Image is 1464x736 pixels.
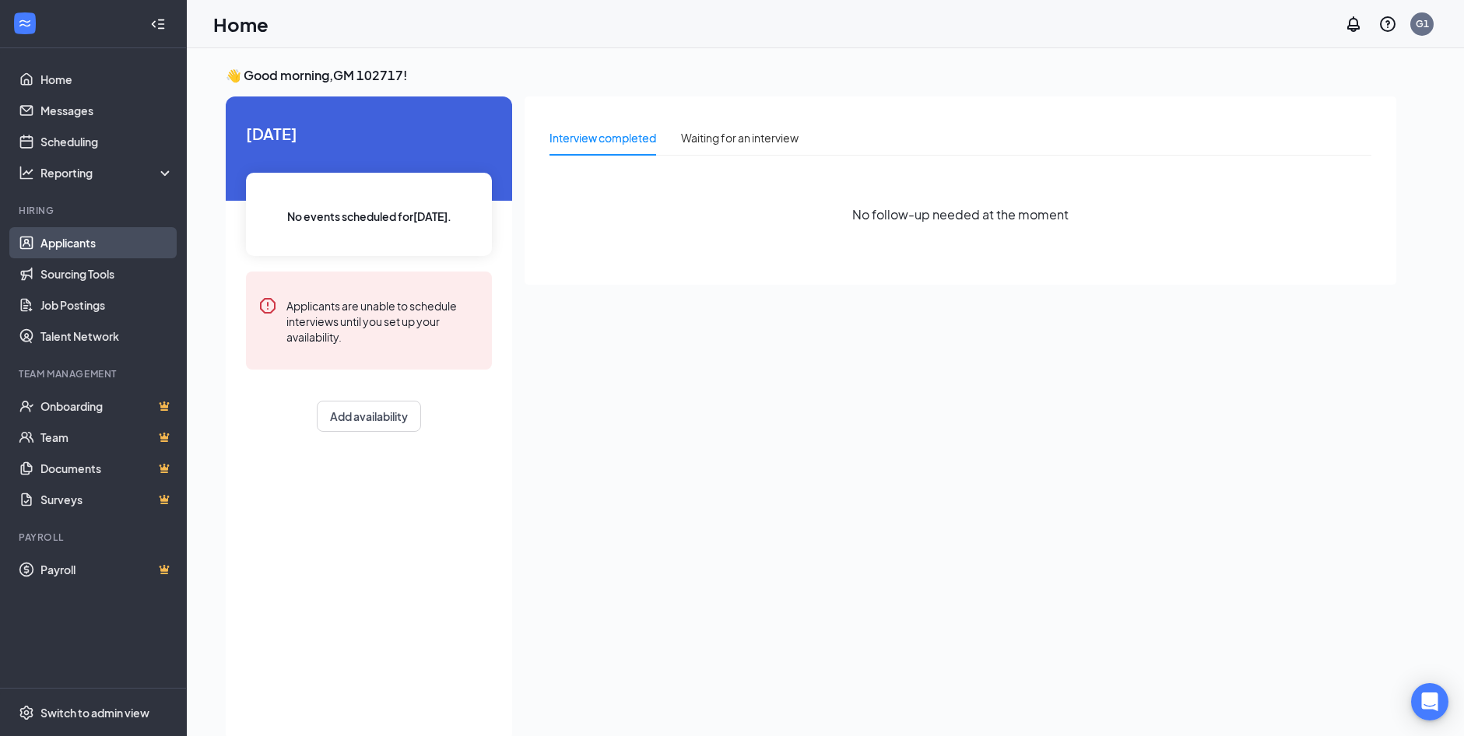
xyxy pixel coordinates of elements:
[317,401,421,432] button: Add availability
[40,64,174,95] a: Home
[40,554,174,585] a: PayrollCrown
[40,165,174,180] div: Reporting
[19,705,34,720] svg: Settings
[19,367,170,380] div: Team Management
[40,422,174,453] a: TeamCrown
[852,205,1069,224] span: No follow-up needed at the moment
[40,391,174,422] a: OnboardingCrown
[19,531,170,544] div: Payroll
[549,129,656,146] div: Interview completed
[1344,15,1363,33] svg: Notifications
[213,11,269,37] h1: Home
[1416,17,1429,30] div: G1
[40,289,174,321] a: Job Postings
[40,705,149,720] div: Switch to admin view
[1411,683,1448,720] div: Open Intercom Messenger
[17,16,33,31] svg: WorkstreamLogo
[681,129,799,146] div: Waiting for an interview
[40,258,174,289] a: Sourcing Tools
[246,121,492,145] span: [DATE]
[258,296,277,315] svg: Error
[1378,15,1397,33] svg: QuestionInfo
[40,453,174,484] a: DocumentsCrown
[40,484,174,515] a: SurveysCrown
[40,321,174,352] a: Talent Network
[19,165,34,180] svg: Analysis
[226,67,1396,84] h3: 👋 Good morning, GM 102717 !
[19,204,170,217] div: Hiring
[40,95,174,126] a: Messages
[150,16,166,32] svg: Collapse
[287,208,451,225] span: No events scheduled for [DATE] .
[40,126,174,157] a: Scheduling
[286,296,479,345] div: Applicants are unable to schedule interviews until you set up your availability.
[40,227,174,258] a: Applicants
